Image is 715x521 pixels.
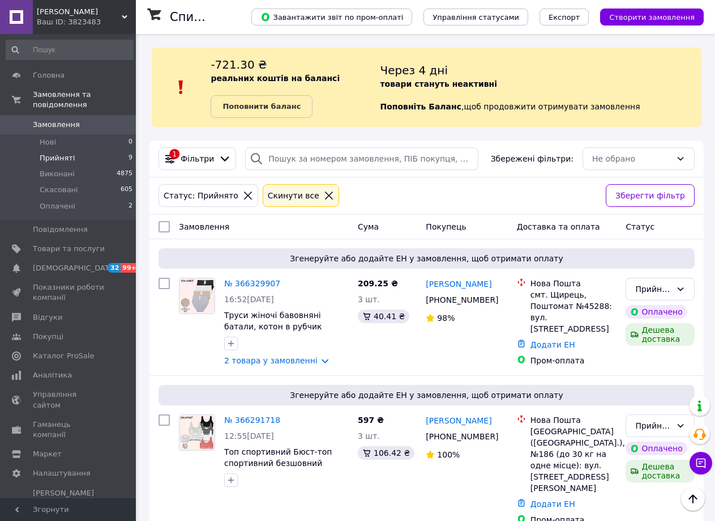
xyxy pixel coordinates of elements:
span: Cума [358,222,379,231]
a: Створити замовлення [589,12,704,21]
a: Фото товару [179,278,215,314]
span: 3 шт. [358,295,380,304]
div: Ваш ID: 3823483 [37,17,136,27]
span: Створити замовлення [609,13,695,22]
span: Покупці [33,332,63,342]
span: Згенеруйте або додайте ЕН у замовлення, щоб отримати оплату [163,253,690,264]
div: Cкинути все [266,189,322,202]
span: Показники роботи компанії [33,282,105,303]
span: Скасовані [40,185,78,195]
span: Товари та послуги [33,244,105,254]
div: 106.42 ₴ [358,446,414,460]
button: Зберегти фільтр [606,184,695,207]
div: Прийнято [635,283,671,295]
div: , щоб продовжити отримувати замовлення [380,57,701,118]
span: Леді Тропіканка [37,7,122,17]
span: Управління сайтом [33,389,105,410]
span: [PERSON_NAME] та рахунки [33,488,105,519]
span: Експорт [549,13,580,22]
div: Оплачено [626,305,687,319]
button: Управління статусами [423,9,528,26]
span: Відгуки [33,312,62,323]
span: Через 4 дні [380,63,448,77]
span: Нові [40,137,56,147]
span: Замовлення та повідомлення [33,90,136,110]
button: Чат з покупцем [690,452,712,475]
span: 12:55[DATE] [224,431,274,440]
a: Поповнити баланс [211,95,312,118]
div: Не обрано [592,153,671,165]
img: Фото товару [179,278,215,314]
a: № 366329907 [224,279,280,288]
div: Статус: Прийнято [161,189,241,202]
span: 99+ [121,263,139,273]
a: [PERSON_NAME] [426,415,491,426]
img: :exclamation: [173,79,190,96]
span: Статус [626,222,654,231]
button: Експорт [540,9,589,26]
div: Дешева доставка [626,460,695,482]
button: Завантажити звіт по пром-оплаті [251,9,412,26]
span: 605 [121,185,132,195]
span: Оплачені [40,201,75,211]
div: Нова Пошта [530,414,617,426]
b: Поповнити баланс [222,102,301,111]
span: Повідомлення [33,225,88,235]
span: Завантажити звіт по пром-оплаті [260,12,403,22]
span: 0 [129,137,132,147]
span: -721.30 ₴ [211,58,267,71]
button: Створити замовлення [600,9,704,26]
span: Зберегти фільтр [615,189,685,202]
input: Пошук [6,40,134,60]
span: Виконані [40,169,75,179]
span: [DEMOGRAPHIC_DATA] [33,263,117,273]
span: 98% [437,314,455,323]
div: Прийнято [635,420,671,432]
span: 4875 [117,169,132,179]
a: Додати ЕН [530,499,575,509]
span: 209.25 ₴ [358,279,398,288]
b: реальних коштів на балансі [211,74,340,83]
span: 597 ₴ [358,416,384,425]
div: [GEOGRAPHIC_DATA] ([GEOGRAPHIC_DATA].), №186 (до 30 кг на одне місце): вул. [STREET_ADDRESS][PERS... [530,426,617,494]
span: Налаштування [33,468,91,478]
span: Замовлення [33,120,80,130]
a: Труси жіночі бавовняні батали, котон в рубчик [224,311,322,331]
span: Маркет [33,449,62,459]
div: смт. Щирець, Поштомат №45288: вул. [STREET_ADDRESS] [530,289,617,334]
span: Управління статусами [433,13,519,22]
span: 3 шт. [358,431,380,440]
span: Головна [33,70,65,81]
a: Додати ЕН [530,340,575,349]
span: Фільтри [181,153,214,164]
div: 40.41 ₴ [358,310,409,323]
span: 100% [437,450,460,459]
div: Пром-оплата [530,355,617,366]
div: Оплачено [626,442,687,455]
img: Фото товару [179,415,215,450]
a: 2 товара у замовленні [224,356,318,365]
input: Пошук за номером замовлення, ПІБ покупця, номером телефону, Email, номером накладної [245,147,478,170]
span: 16:52[DATE] [224,295,274,304]
span: Прийняті [40,153,75,163]
span: 2 [129,201,132,211]
div: Нова Пошта [530,278,617,289]
span: Гаманець компанії [33,420,105,440]
b: товари стануть неактивні [380,79,497,88]
span: Згенеруйте або додайте ЕН у замовлення, щоб отримати оплату [163,389,690,401]
span: Замовлення [179,222,229,231]
span: 9 [129,153,132,163]
div: Дешева доставка [626,323,695,346]
button: Наверх [681,487,705,511]
a: [PERSON_NAME] [426,278,491,290]
span: Аналітика [33,370,72,380]
b: Поповніть Баланс [380,102,461,111]
a: № 366291718 [224,416,280,425]
h1: Список замовлень [170,10,285,24]
span: Доставка та оплата [517,222,600,231]
div: [PHONE_NUMBER] [423,429,499,444]
a: Топ спортивний Бюст-топ спортивний безшовний [224,447,332,468]
a: Фото товару [179,414,215,451]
